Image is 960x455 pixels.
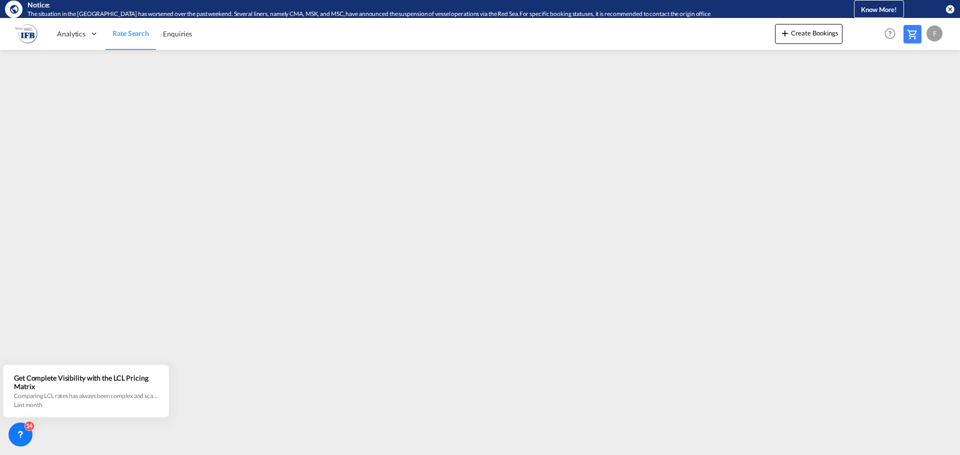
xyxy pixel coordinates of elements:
[9,4,19,14] md-icon: icon-earth
[112,29,149,37] span: Rate Search
[15,22,37,45] img: b628ab10256c11eeb52753acbc15d091.png
[926,25,942,41] div: F
[163,29,192,38] span: Enquiries
[27,10,812,18] div: The situation in the Red Sea has worsened over the past weekend. Several liners, namely CMA, MSK,...
[881,25,898,42] span: Help
[50,17,105,50] div: Analytics
[779,27,791,39] md-icon: icon-plus 400-fg
[775,24,842,44] button: icon-plus 400-fgCreate Bookings
[105,17,156,50] a: Rate Search
[156,17,199,50] a: Enquiries
[945,4,955,14] button: icon-close-circle
[881,25,903,43] div: Help
[57,29,85,39] span: Analytics
[861,5,897,13] span: Know More!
